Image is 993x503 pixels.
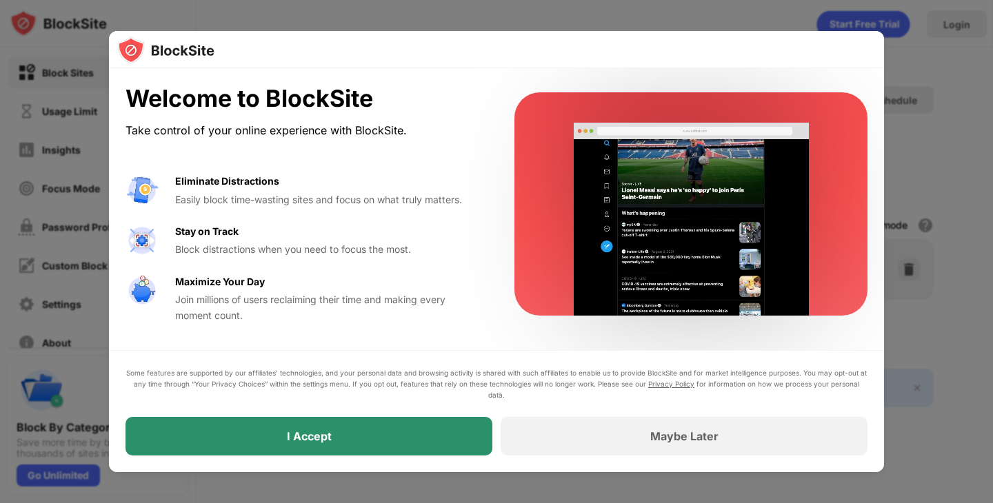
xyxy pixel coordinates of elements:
img: value-focus.svg [126,224,159,257]
div: Stay on Track [175,224,239,239]
img: value-safe-time.svg [126,274,159,307]
img: logo-blocksite.svg [117,37,214,64]
div: Join millions of users reclaiming their time and making every moment count. [175,292,481,323]
div: Maybe Later [650,429,719,443]
div: Some features are supported by our affiliates’ technologies, and your personal data and browsing ... [126,367,867,400]
div: I Accept [287,429,332,443]
div: Block distractions when you need to focus the most. [175,242,481,257]
a: Privacy Policy [648,380,694,388]
div: Eliminate Distractions [175,174,279,189]
div: Maximize Your Day [175,274,265,289]
div: Welcome to BlockSite [126,85,481,113]
img: value-avoid-distractions.svg [126,174,159,207]
div: Easily block time-wasting sites and focus on what truly matters. [175,192,481,207]
div: Take control of your online experience with BlockSite. [126,121,481,141]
